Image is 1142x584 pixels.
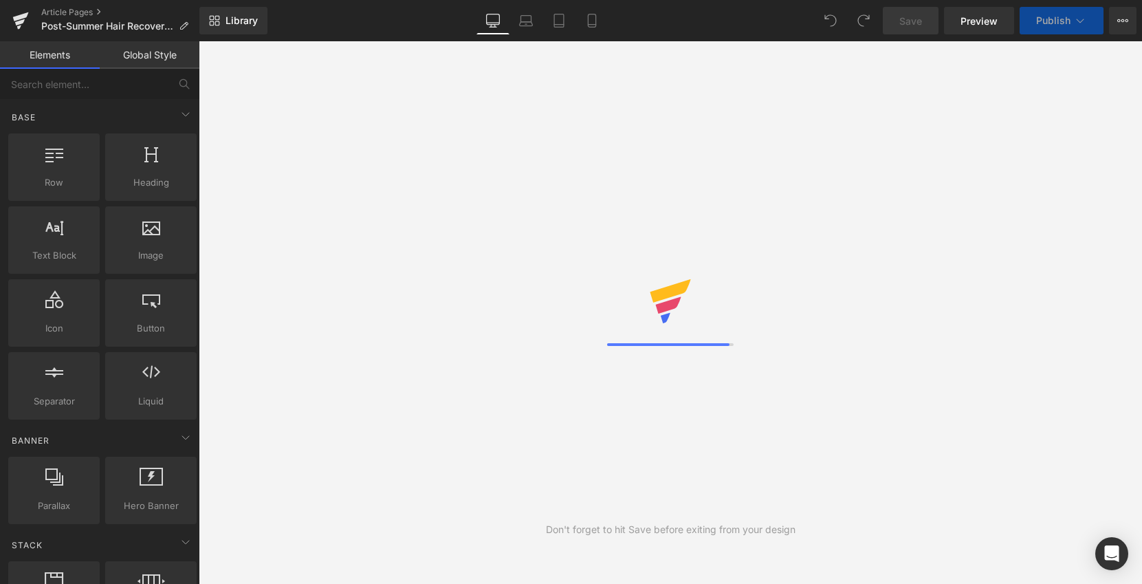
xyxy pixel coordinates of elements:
span: Library [226,14,258,27]
div: Open Intercom Messenger [1095,537,1128,570]
span: Hero Banner [109,499,193,513]
a: Mobile [575,7,608,34]
span: Save [899,14,922,28]
a: Laptop [509,7,542,34]
span: Image [109,248,193,263]
span: Button [109,321,193,336]
a: Desktop [476,7,509,34]
span: Post-Summer Hair Recovery: Natural Oils &amp; Simple Remedies [41,21,173,32]
span: Heading [109,175,193,190]
a: Article Pages [41,7,199,18]
button: Redo [850,7,877,34]
a: New Library [199,7,267,34]
div: Don't forget to hit Save before exiting from your design [546,522,795,537]
a: Global Style [100,41,199,69]
button: Publish [1020,7,1103,34]
span: Row [12,175,96,190]
a: Preview [944,7,1014,34]
span: Liquid [109,394,193,409]
span: Publish [1036,15,1070,26]
span: Banner [10,434,51,447]
button: More [1109,7,1136,34]
span: Icon [12,321,96,336]
button: Undo [817,7,844,34]
span: Preview [960,14,998,28]
a: Tablet [542,7,575,34]
span: Separator [12,394,96,409]
span: Base [10,111,37,124]
span: Text Block [12,248,96,263]
span: Stack [10,539,44,552]
span: Parallax [12,499,96,513]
